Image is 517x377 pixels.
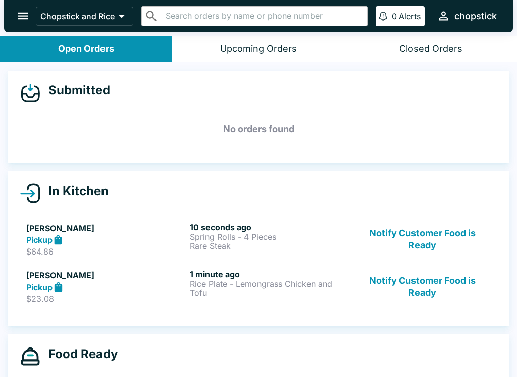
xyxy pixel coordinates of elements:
div: Open Orders [58,43,114,55]
input: Search orders by name or phone number [163,9,363,23]
div: Closed Orders [399,43,462,55]
button: Notify Customer Food is Ready [354,269,491,304]
p: $64.86 [26,246,186,257]
h5: No orders found [20,111,497,147]
h6: 1 minute ago [190,269,349,279]
button: open drawer [10,3,36,29]
h6: 10 seconds ago [190,222,349,232]
h4: In Kitchen [40,183,109,199]
p: 0 [392,11,397,21]
button: Chopstick and Rice [36,7,133,26]
button: Notify Customer Food is Ready [354,222,491,257]
p: Rice Plate - Lemongrass Chicken and Tofu [190,279,349,297]
div: Upcoming Orders [220,43,297,55]
button: chopstick [433,5,501,27]
a: [PERSON_NAME]Pickup$64.8610 seconds agoSpring Rolls - 4 PiecesRare SteakNotify Customer Food is R... [20,216,497,263]
h4: Submitted [40,83,110,98]
p: Rare Steak [190,241,349,250]
div: chopstick [454,10,497,22]
p: $23.08 [26,294,186,304]
strong: Pickup [26,235,53,245]
h4: Food Ready [40,347,118,362]
strong: Pickup [26,282,53,292]
h5: [PERSON_NAME] [26,269,186,281]
a: [PERSON_NAME]Pickup$23.081 minute agoRice Plate - Lemongrass Chicken and TofuNotify Customer Food... [20,263,497,310]
p: Chopstick and Rice [40,11,115,21]
p: Spring Rolls - 4 Pieces [190,232,349,241]
h5: [PERSON_NAME] [26,222,186,234]
p: Alerts [399,11,421,21]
